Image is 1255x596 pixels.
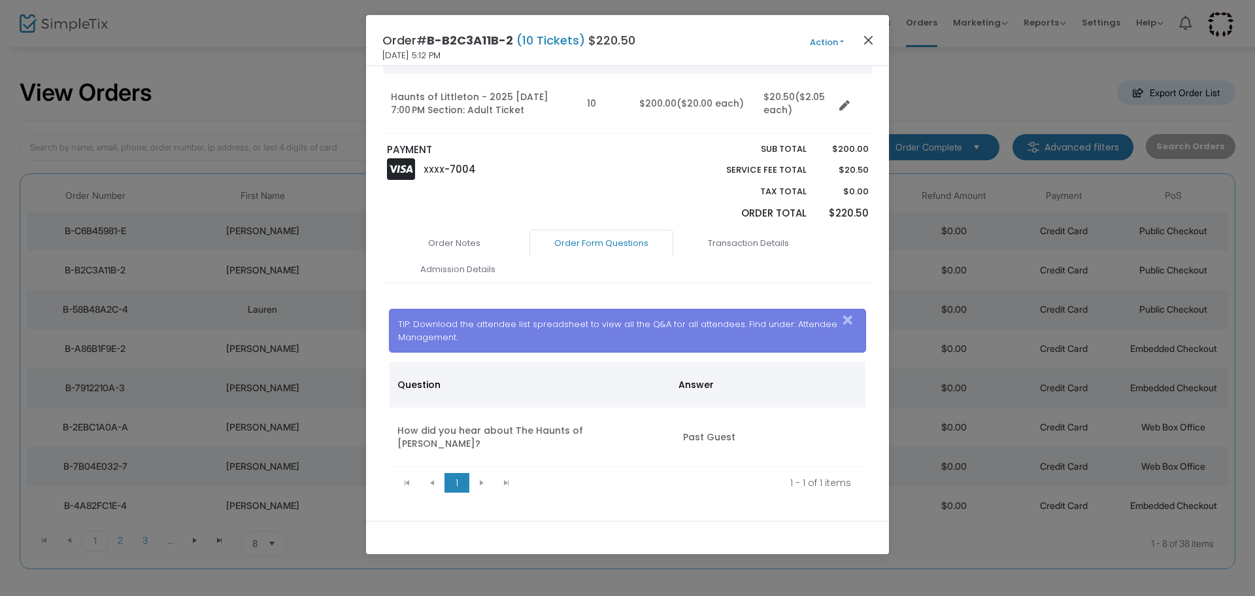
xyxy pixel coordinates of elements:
[427,32,513,48] span: B-B2C3A11B-2
[386,256,529,283] a: Admission Details
[382,230,526,257] a: Order Notes
[819,185,868,198] p: $0.00
[695,185,807,198] p: Tax Total
[631,74,756,133] td: $200.00
[528,476,852,489] kendo-pager-info: 1 - 1 of 1 items
[444,162,476,176] span: -7004
[579,74,631,133] td: 10
[839,309,865,331] button: Close
[513,32,588,48] span: (10 Tickets)
[383,28,872,133] div: Data table
[819,143,868,156] p: $200.00
[819,206,868,221] p: $220.50
[763,90,825,116] span: ($2.05 each)
[529,230,673,257] a: Order Form Questions
[390,362,866,467] div: Data table
[387,143,622,158] p: PAYMENT
[695,206,807,221] p: Order Total
[788,35,866,50] button: Action
[819,164,868,177] p: $20.50
[675,408,865,467] td: Past Guest
[390,362,671,408] th: Question
[677,97,744,110] span: ($20.00 each)
[756,74,834,133] td: $20.50
[382,31,635,49] h4: Order# $220.50
[671,362,858,408] th: Answer
[383,74,579,133] td: Haunts of Littleton - 2025 [DATE] 7:00 PM Section: Adult Ticket
[390,408,675,467] td: How did you hear about The Haunts of [PERSON_NAME]?
[389,309,867,353] div: TIP: Download the attendee list spreadsheet to view all the Q&A for all attendees. Find under: At...
[424,164,444,175] span: XXXX
[382,49,441,62] span: [DATE] 5:12 PM
[677,230,820,257] a: Transaction Details
[695,143,807,156] p: Sub total
[695,164,807,177] p: Service Fee Total
[444,473,469,493] span: Page 1
[860,31,877,48] button: Close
